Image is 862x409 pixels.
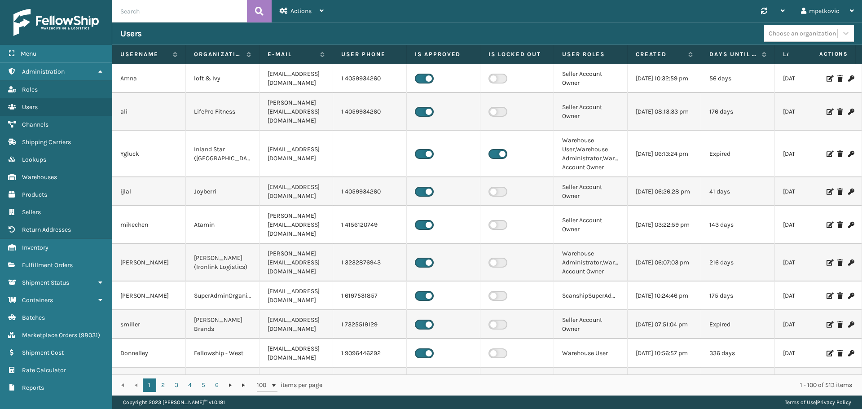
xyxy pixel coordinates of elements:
[259,310,333,339] td: [EMAIL_ADDRESS][DOMAIN_NAME]
[848,293,853,299] i: Change Password
[628,64,701,93] td: [DATE] 10:32:59 pm
[827,350,832,356] i: Edit
[775,206,849,244] td: [DATE] 10:59:47 pm
[22,86,38,93] span: Roles
[210,378,224,392] a: 6
[636,50,684,58] label: Created
[628,339,701,368] td: [DATE] 10:56:57 pm
[701,339,775,368] td: 336 days
[701,310,775,339] td: Expired
[701,206,775,244] td: 143 days
[112,177,186,206] td: ijlal
[827,259,832,266] i: Edit
[79,331,100,339] span: ( 98031 )
[257,381,270,390] span: 100
[827,189,832,195] i: Edit
[827,222,832,228] i: Edit
[333,244,407,281] td: 1 3232876943
[22,173,57,181] span: Warehouses
[259,206,333,244] td: [PERSON_NAME][EMAIL_ADDRESS][DOMAIN_NAME]
[186,93,259,131] td: LifePro Fitness
[341,50,398,58] label: User phone
[335,381,852,390] div: 1 - 100 of 513 items
[837,189,843,195] i: Delete
[709,50,757,58] label: Days until password expires
[628,177,701,206] td: [DATE] 06:26:28 pm
[628,131,701,177] td: [DATE] 06:13:24 pm
[237,378,251,392] a: Go to the last page
[827,109,832,115] i: Edit
[837,350,843,356] i: Delete
[22,191,47,198] span: Products
[290,7,312,15] span: Actions
[848,109,853,115] i: Change Password
[22,226,71,233] span: Return Addresses
[22,384,44,391] span: Reports
[22,296,53,304] span: Containers
[769,29,836,38] div: Choose an organization
[775,64,849,93] td: [DATE] 02:35:13 pm
[197,378,210,392] a: 5
[554,281,628,310] td: ScanshipSuperAdministrator
[257,378,322,392] span: items per page
[22,349,64,356] span: Shipment Cost
[837,151,843,157] i: Delete
[554,64,628,93] td: Seller Account Owner
[554,244,628,281] td: Warehouse Administrator,Warehouse Account Owner
[775,131,849,177] td: [DATE] 02:12:54 am
[22,366,66,374] span: Rate Calculator
[240,382,247,389] span: Go to the last page
[701,64,775,93] td: 56 days
[22,156,46,163] span: Lookups
[554,339,628,368] td: Warehouse User
[554,131,628,177] td: Warehouse User,Warehouse Administrator,Warehouse Account Owner
[186,244,259,281] td: [PERSON_NAME] (Ironlink Logistics)
[112,281,186,310] td: [PERSON_NAME]
[628,368,701,396] td: [DATE] 05:31:23 pm
[837,75,843,82] i: Delete
[186,310,259,339] td: [PERSON_NAME] Brands
[333,368,407,396] td: 1 7188407246
[112,93,186,131] td: ali
[22,103,38,111] span: Users
[628,310,701,339] td: [DATE] 07:51:04 pm
[848,151,853,157] i: Change Password
[22,314,45,321] span: Batches
[227,382,234,389] span: Go to the next page
[562,50,619,58] label: User Roles
[112,64,186,93] td: Amna
[701,244,775,281] td: 216 days
[22,121,48,128] span: Channels
[22,261,73,269] span: Fulfillment Orders
[186,177,259,206] td: Joyberri
[333,206,407,244] td: 1 4156120749
[186,206,259,244] td: Atamin
[259,131,333,177] td: [EMAIL_ADDRESS][DOMAIN_NAME]
[827,321,832,328] i: Edit
[701,131,775,177] td: Expired
[333,281,407,310] td: 1 6197531857
[21,50,36,57] span: Menu
[123,396,225,409] p: Copyright 2023 [PERSON_NAME]™ v 1.0.191
[837,222,843,228] i: Delete
[848,189,853,195] i: Change Password
[112,368,186,396] td: [PERSON_NAME]
[837,109,843,115] i: Delete
[775,339,849,368] td: [DATE] 11:10:48 pm
[848,321,853,328] i: Change Password
[186,131,259,177] td: Inland Star ([GEOGRAPHIC_DATA])
[22,244,48,251] span: Inventory
[333,310,407,339] td: 1 7325519129
[837,321,843,328] i: Delete
[827,151,832,157] i: Edit
[817,399,851,405] a: Privacy Policy
[775,281,849,310] td: [DATE] 11:23:17 pm
[554,310,628,339] td: Seller Account Owner
[194,50,242,58] label: Organization
[259,177,333,206] td: [EMAIL_ADDRESS][DOMAIN_NAME]
[120,28,142,39] h3: Users
[837,259,843,266] i: Delete
[415,50,472,58] label: Is Approved
[22,208,41,216] span: Sellers
[170,378,183,392] a: 3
